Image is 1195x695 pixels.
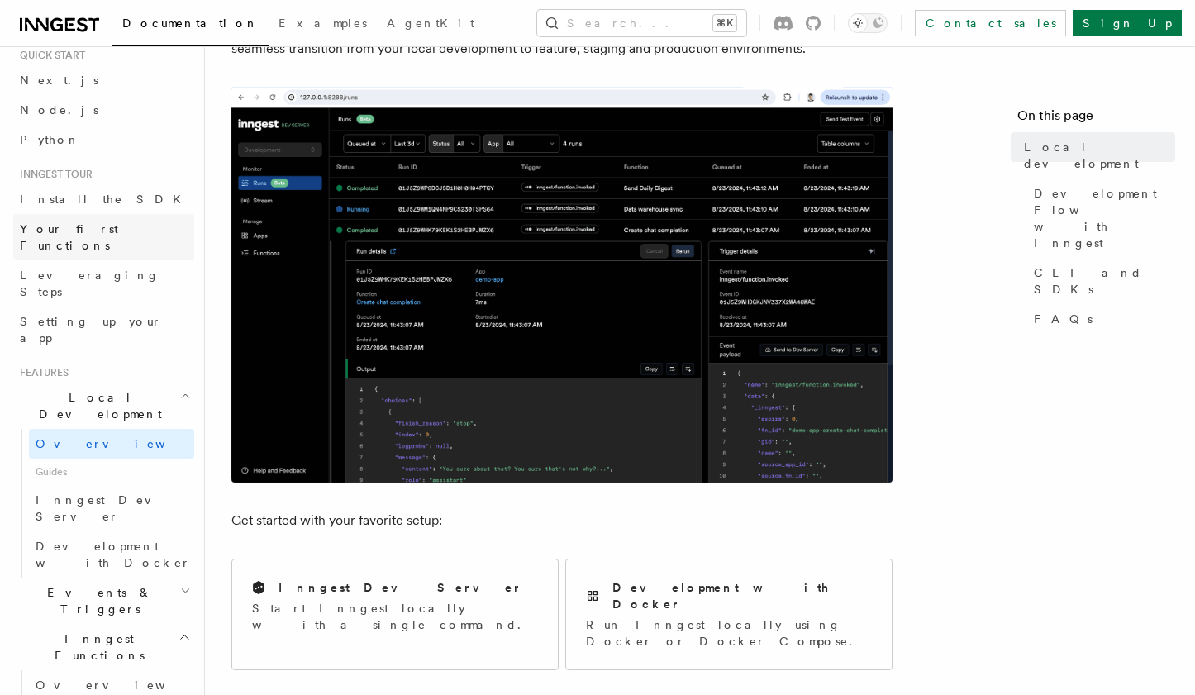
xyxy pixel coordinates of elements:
[1017,132,1175,179] a: Local development
[1034,185,1175,251] span: Development Flow with Inngest
[20,103,98,117] span: Node.js
[13,631,179,664] span: Inngest Functions
[29,485,194,531] a: Inngest Dev Server
[36,493,177,523] span: Inngest Dev Server
[269,5,377,45] a: Examples
[612,579,872,612] h2: Development with Docker
[13,214,194,260] a: Your first Functions
[13,168,93,181] span: Inngest tour
[13,578,194,624] button: Events & Triggers
[1034,264,1175,298] span: CLI and SDKs
[1034,311,1093,327] span: FAQs
[13,307,194,353] a: Setting up your app
[13,624,194,670] button: Inngest Functions
[915,10,1066,36] a: Contact sales
[1027,258,1175,304] a: CLI and SDKs
[36,540,191,569] span: Development with Docker
[20,133,80,146] span: Python
[387,17,474,30] span: AgentKit
[20,74,98,87] span: Next.js
[20,269,159,298] span: Leveraging Steps
[29,459,194,485] span: Guides
[20,193,191,206] span: Install the SDK
[13,389,180,422] span: Local Development
[565,559,893,670] a: Development with DockerRun Inngest locally using Docker or Docker Compose.
[36,437,206,450] span: Overview
[279,579,522,596] h2: Inngest Dev Server
[112,5,269,46] a: Documentation
[848,13,888,33] button: Toggle dark mode
[13,383,194,429] button: Local Development
[1027,304,1175,334] a: FAQs
[279,17,367,30] span: Examples
[20,315,162,345] span: Setting up your app
[13,65,194,95] a: Next.js
[1017,106,1175,132] h4: On this page
[1073,10,1182,36] a: Sign Up
[713,15,736,31] kbd: ⌘K
[36,678,206,692] span: Overview
[13,260,194,307] a: Leveraging Steps
[13,584,180,617] span: Events & Triggers
[29,429,194,459] a: Overview
[231,509,893,532] p: Get started with your favorite setup:
[13,95,194,125] a: Node.js
[586,616,872,650] p: Run Inngest locally using Docker or Docker Compose.
[537,10,746,36] button: Search...⌘K
[29,531,194,578] a: Development with Docker
[13,366,69,379] span: Features
[122,17,259,30] span: Documentation
[13,429,194,578] div: Local Development
[231,87,893,483] img: The Inngest Dev Server on the Functions page
[13,125,194,155] a: Python
[1027,179,1175,258] a: Development Flow with Inngest
[13,49,85,62] span: Quick start
[377,5,484,45] a: AgentKit
[1024,139,1175,172] span: Local development
[20,222,118,252] span: Your first Functions
[252,600,538,633] p: Start Inngest locally with a single command.
[13,184,194,214] a: Install the SDK
[231,559,559,670] a: Inngest Dev ServerStart Inngest locally with a single command.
